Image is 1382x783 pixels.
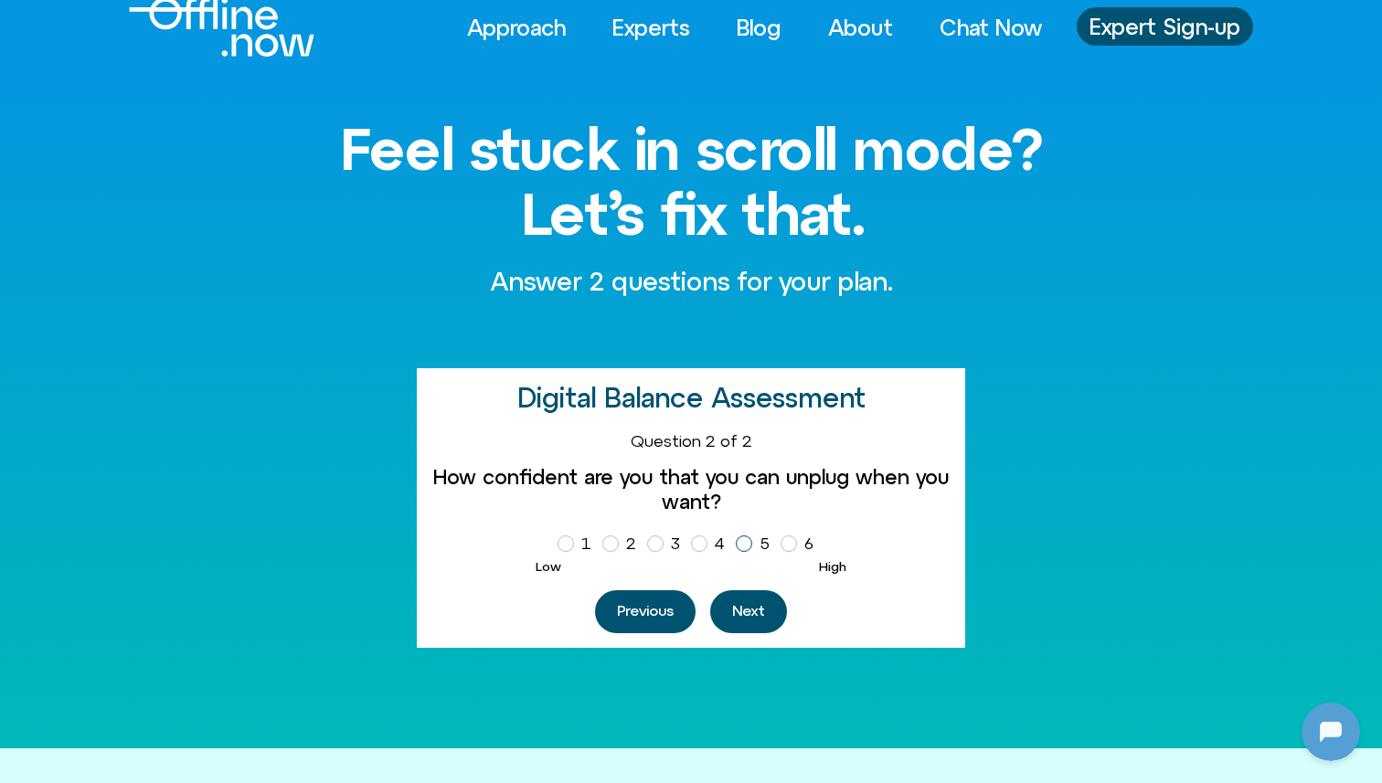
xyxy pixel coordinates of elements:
[819,559,846,574] span: High
[558,528,599,559] label: 1
[1077,7,1253,46] a: Expert Sign-up
[812,7,909,48] a: About
[431,431,951,633] form: Homepage Sign Up
[647,528,687,559] label: 3
[720,7,798,48] a: Blog
[1090,15,1240,38] span: Expert Sign-up
[490,264,892,300] p: Answer 2 questions for your plan.
[691,528,732,559] label: 4
[431,465,951,513] label: How confident are you that you can unplug when you want?
[517,383,866,413] h2: Digital Balance Assessment
[602,528,643,559] label: 2
[596,7,707,48] a: Experts
[451,7,582,48] a: Approach
[451,7,1058,48] nav: Menu
[1302,703,1360,761] iframe: Botpress
[595,590,696,633] button: Previous
[300,117,1082,246] h1: Feel stuck in scroll mode? Let’s fix that.
[736,528,777,559] label: 5
[781,528,821,559] label: 6
[710,590,787,633] button: Next
[923,7,1058,48] a: Chat Now
[431,431,951,451] div: Question 2 of 2
[536,559,561,574] span: Low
